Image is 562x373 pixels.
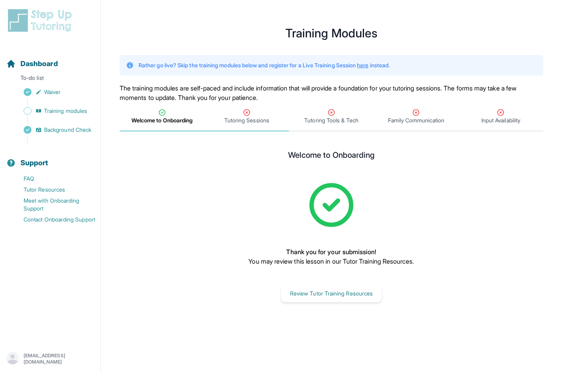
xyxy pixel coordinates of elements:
a: FAQ [6,173,100,184]
a: Meet with Onboarding Support [6,195,100,214]
a: Waiver [6,87,100,98]
span: Tutoring Sessions [224,116,269,124]
span: Background Check [44,126,91,134]
a: Tutor Resources [6,184,100,195]
button: [EMAIL_ADDRESS][DOMAIN_NAME] [6,352,94,366]
p: You may review this lesson in our Tutor Training Resources. [248,257,414,266]
button: Review Tutor Training Resources [281,285,382,302]
span: Family Communication [388,116,444,124]
p: [EMAIL_ADDRESS][DOMAIN_NAME] [24,353,94,365]
p: The training modules are self-paced and include information that will provide a foundation for yo... [120,83,543,102]
p: Thank you for your submission! [248,247,414,257]
span: Training modules [44,107,87,115]
h2: Welcome to Onboarding [288,150,375,163]
span: Support [20,157,48,168]
a: Review Tutor Training Resources [281,289,382,297]
img: logo [6,8,76,33]
button: Support [3,145,97,172]
span: Dashboard [20,58,58,69]
a: Background Check [6,124,100,135]
nav: Tabs [120,102,543,131]
span: Waiver [44,88,61,96]
a: Dashboard [6,58,58,69]
span: Input Availability [481,116,520,124]
a: Training modules [6,105,100,116]
a: here [357,62,368,68]
button: Dashboard [3,46,97,72]
span: Tutoring Tools & Tech [304,116,358,124]
span: Welcome to Onboarding [131,116,192,124]
p: To-do list [3,74,97,85]
a: Contact Onboarding Support [6,214,100,225]
p: Rather go live? Skip the training modules below and register for a Live Training Session instead. [139,61,390,69]
h1: Training Modules [120,28,543,38]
